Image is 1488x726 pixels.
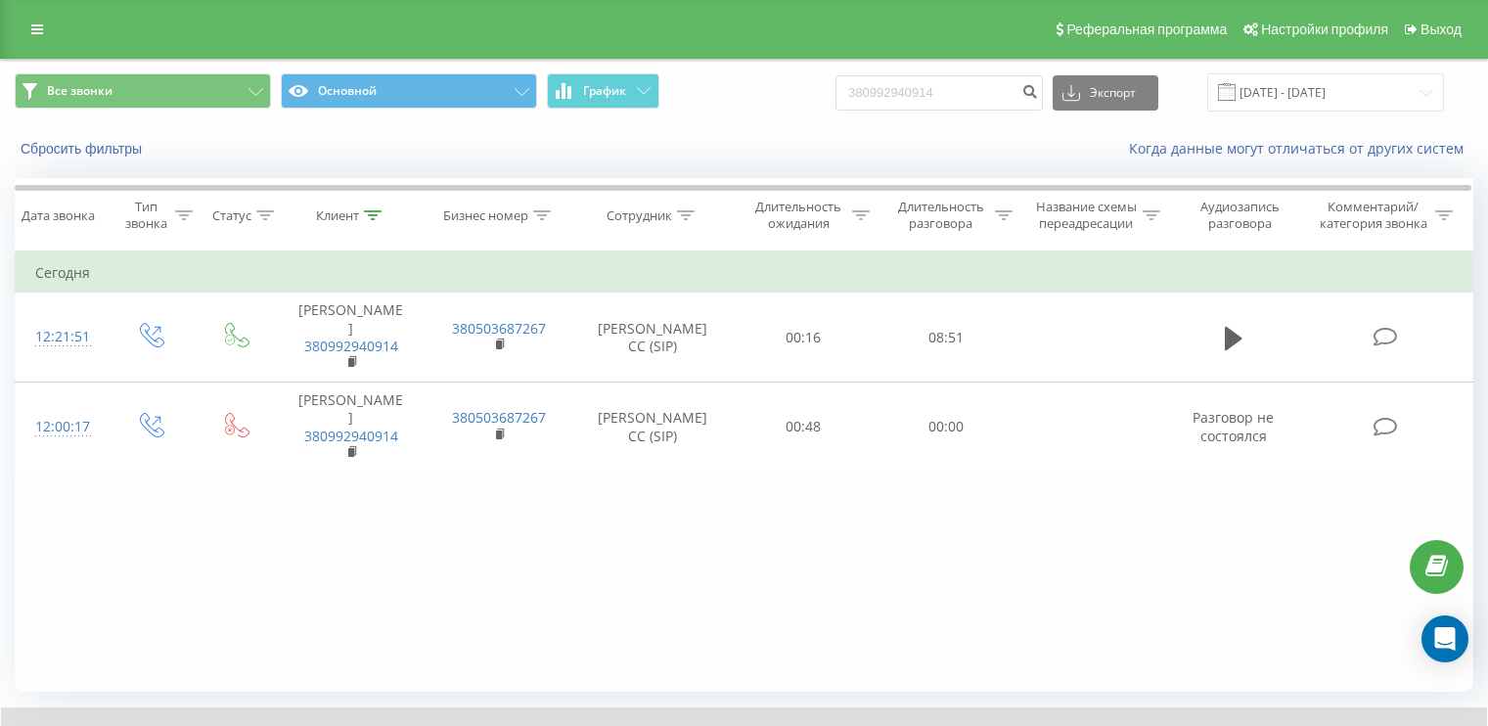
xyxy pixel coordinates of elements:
[1421,615,1468,662] div: Open Intercom Messenger
[547,73,659,109] button: График
[875,383,1016,473] td: 00:00
[573,383,733,473] td: [PERSON_NAME] CC (SIP)
[277,293,425,383] td: [PERSON_NAME]
[304,337,398,355] a: 380992940914
[47,83,113,99] span: Все звонки
[35,408,87,446] div: 12:00:17
[277,383,425,473] td: [PERSON_NAME]
[583,84,626,98] span: График
[15,140,152,158] button: Сбросить фильтры
[835,75,1043,111] input: Поиск по номеру
[750,199,848,232] div: Длительность ожидания
[304,427,398,445] a: 380992940914
[733,293,875,383] td: 00:16
[1053,75,1158,111] button: Экспорт
[1261,22,1388,37] span: Настройки профиля
[1316,199,1430,232] div: Комментарий/категория звонка
[16,253,1473,293] td: Сегодня
[123,199,169,232] div: Тип звонка
[212,207,251,224] div: Статус
[1193,408,1274,444] span: Разговор не состоялся
[316,207,359,224] div: Клиент
[1066,22,1227,37] span: Реферальная программа
[875,293,1016,383] td: 08:51
[892,199,990,232] div: Длительность разговора
[1035,199,1138,232] div: Название схемы переадресации
[1420,22,1462,37] span: Выход
[452,319,546,338] a: 380503687267
[733,383,875,473] td: 00:48
[281,73,537,109] button: Основной
[22,207,95,224] div: Дата звонка
[443,207,528,224] div: Бизнес номер
[573,293,733,383] td: [PERSON_NAME] CC (SIP)
[1129,139,1473,158] a: Когда данные могут отличаться от других систем
[35,318,87,356] div: 12:21:51
[607,207,672,224] div: Сотрудник
[15,73,271,109] button: Все звонки
[1183,199,1297,232] div: Аудиозапись разговора
[452,408,546,427] a: 380503687267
